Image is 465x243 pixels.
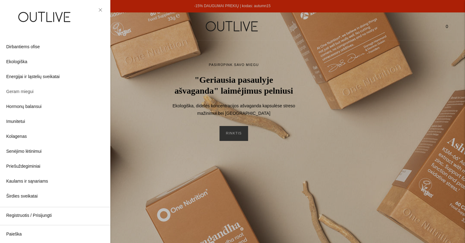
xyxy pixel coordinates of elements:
[6,103,42,110] span: Hormonų balansui
[6,178,48,185] span: Kaulams ir sąnariams
[6,6,84,28] img: OUTLIVE
[6,43,40,51] span: Dirbantiems ofise
[6,118,25,125] span: Imunitetui
[6,148,42,155] span: Senėjimo lėtinimui
[6,193,38,200] span: Širdies sveikatai
[6,58,27,66] span: Ekologiška
[6,88,34,96] span: Geram miegui
[6,163,40,170] span: Priešuždegiminiai
[6,133,27,140] span: Kolagenas
[6,73,60,81] span: Energijai ir ląstelių sveikatai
